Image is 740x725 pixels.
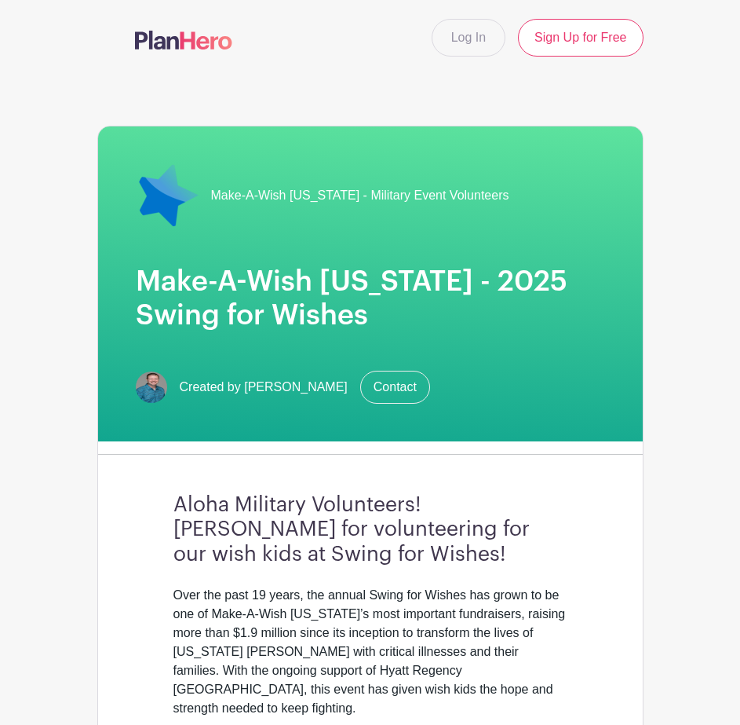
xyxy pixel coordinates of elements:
[518,19,643,57] a: Sign Up for Free
[211,186,509,205] span: Make-A-Wish [US_STATE] - Military Event Volunteers
[180,378,348,397] span: Created by [PERSON_NAME]
[173,492,567,567] h3: Aloha Military Volunteers! [PERSON_NAME] for volunteering for our wish kids at Swing for Wishes!
[432,19,505,57] a: Log In
[360,371,430,404] a: Contact
[136,265,605,333] h1: Make-A-Wish [US_STATE] - 2025 Swing for Wishes
[135,31,232,49] img: logo-507f7623f17ff9eddc593b1ce0a138ce2505c220e1c5a4e2b4648c50719b7d32.svg
[136,372,167,403] img: will_phelps-312x214.jpg
[136,164,199,227] img: 18-blue-star-png-image.png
